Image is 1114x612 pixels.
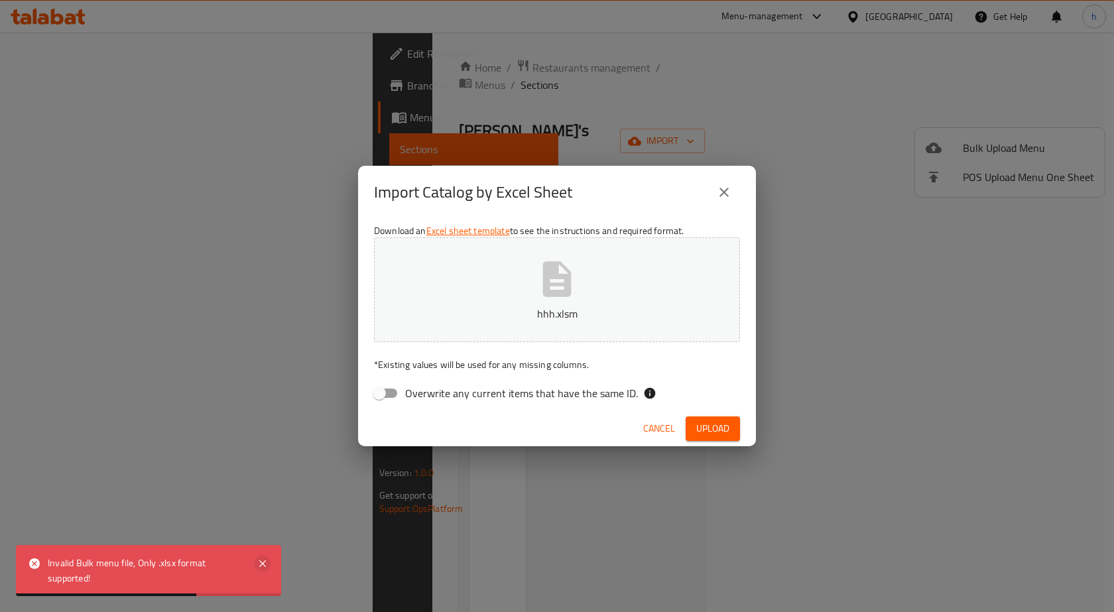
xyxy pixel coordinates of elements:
p: hhh.xlsm [395,306,719,322]
button: Cancel [638,416,680,441]
span: Cancel [643,420,675,437]
a: Excel sheet template [426,222,510,239]
p: Existing values will be used for any missing columns. [374,358,740,371]
button: hhh.xlsm [374,237,740,342]
span: Overwrite any current items that have the same ID. [405,385,638,401]
button: Upload [686,416,740,441]
span: Upload [696,420,729,437]
div: Invalid Bulk menu file, Only .xlsx format supported! [48,556,244,585]
h2: Import Catalog by Excel Sheet [374,182,572,203]
svg: If the overwrite option isn't selected, then the items that match an existing ID will be ignored ... [643,387,656,400]
button: close [708,176,740,208]
div: Download an to see the instructions and required format. [358,219,756,411]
